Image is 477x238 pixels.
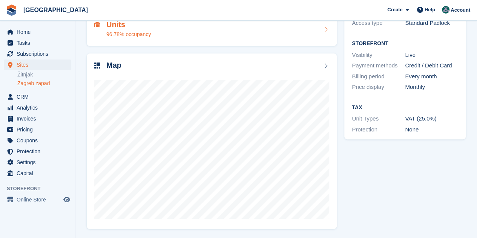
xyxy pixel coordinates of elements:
[352,72,405,81] div: Billing period
[17,102,62,113] span: Analytics
[352,105,458,111] h2: Tax
[6,5,17,16] img: stora-icon-8386f47178a22dfd0bd8f6a31ec36ba5ce8667c1dd55bd0f319d3a0aa187defe.svg
[4,124,71,135] a: menu
[62,195,71,204] a: Preview store
[17,38,62,48] span: Tasks
[17,113,62,124] span: Invoices
[4,135,71,146] a: menu
[4,92,71,102] a: menu
[94,63,100,69] img: map-icn-33ee37083ee616e46c38cad1a60f524a97daa1e2b2c8c0bc3eb3415660979fc1.svg
[4,157,71,168] a: menu
[4,102,71,113] a: menu
[352,83,405,92] div: Price display
[7,185,75,192] span: Storefront
[352,51,405,59] div: Visibility
[405,72,458,81] div: Every month
[17,146,62,157] span: Protection
[87,13,337,46] a: Units 96.78% occupancy
[17,168,62,178] span: Capital
[352,41,458,47] h2: Storefront
[17,49,62,59] span: Subscriptions
[17,80,71,87] a: Zagreb zapad
[4,146,71,157] a: menu
[405,83,458,92] div: Monthly
[17,194,62,205] span: Online Store
[4,49,71,59] a: menu
[4,113,71,124] a: menu
[4,194,71,205] a: menu
[451,6,470,14] span: Account
[442,6,449,14] img: Željko Gobac
[17,157,62,168] span: Settings
[87,53,337,229] a: Map
[94,22,100,27] img: unit-icn-7be61d7bf1b0ce9d3e12c5938cc71ed9869f7b940bace4675aadf7bd6d80202e.svg
[106,61,121,70] h2: Map
[17,59,62,70] span: Sites
[17,92,62,102] span: CRM
[405,19,458,27] div: Standard Padlock
[17,71,71,78] a: Žitnjak
[106,31,151,38] div: 96.78% occupancy
[17,135,62,146] span: Coupons
[425,6,435,14] span: Help
[106,20,151,29] h2: Units
[17,124,62,135] span: Pricing
[405,125,458,134] div: None
[17,27,62,37] span: Home
[405,114,458,123] div: VAT (25.0%)
[4,38,71,48] a: menu
[405,51,458,59] div: Live
[4,59,71,70] a: menu
[352,61,405,70] div: Payment methods
[4,168,71,178] a: menu
[405,61,458,70] div: Credit / Debit Card
[352,19,405,27] div: Access type
[352,114,405,123] div: Unit Types
[387,6,402,14] span: Create
[352,125,405,134] div: Protection
[20,4,91,16] a: [GEOGRAPHIC_DATA]
[4,27,71,37] a: menu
